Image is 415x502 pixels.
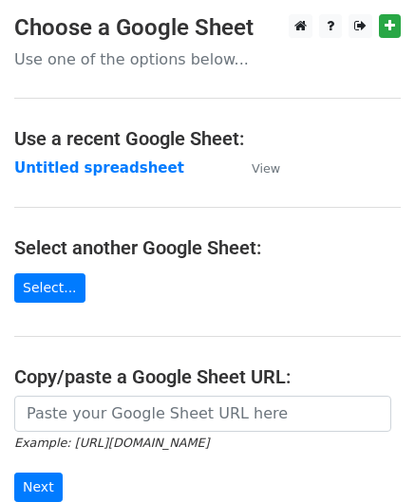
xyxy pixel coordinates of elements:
input: Next [14,473,63,502]
input: Paste your Google Sheet URL here [14,396,391,432]
a: View [233,159,280,177]
h4: Select another Google Sheet: [14,236,401,259]
h4: Use a recent Google Sheet: [14,127,401,150]
small: Example: [URL][DOMAIN_NAME] [14,436,209,450]
a: Select... [14,273,85,303]
p: Use one of the options below... [14,49,401,69]
h3: Choose a Google Sheet [14,14,401,42]
a: Untitled spreadsheet [14,159,184,177]
small: View [252,161,280,176]
h4: Copy/paste a Google Sheet URL: [14,365,401,388]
